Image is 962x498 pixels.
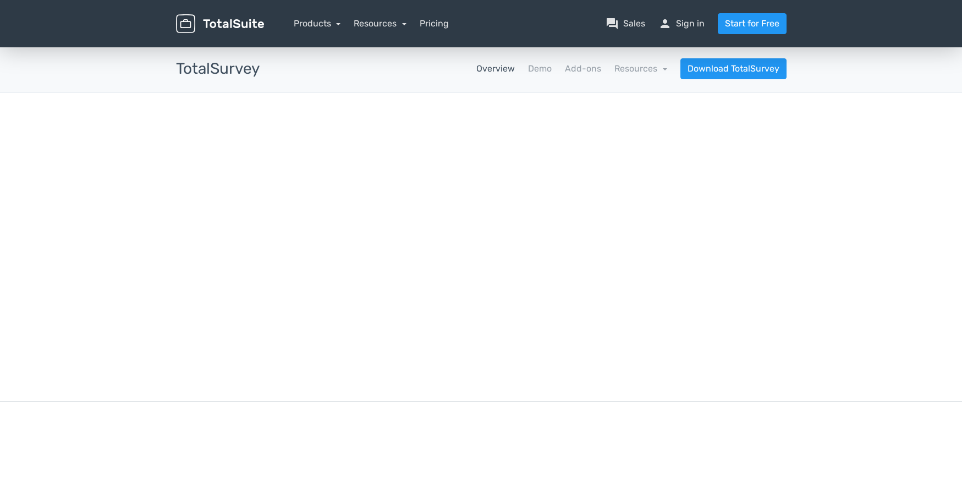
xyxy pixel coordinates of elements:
[606,17,645,30] a: question_answerSales
[658,17,672,30] span: person
[718,13,787,34] a: Start for Free
[614,63,667,74] a: Resources
[658,17,705,30] a: personSign in
[354,18,406,29] a: Resources
[176,61,260,78] h3: TotalSurvey
[476,62,515,75] a: Overview
[420,17,449,30] a: Pricing
[680,58,787,79] a: Download TotalSurvey
[176,14,264,34] img: TotalSuite for WordPress
[528,62,552,75] a: Demo
[606,17,619,30] span: question_answer
[294,18,341,29] a: Products
[565,62,601,75] a: Add-ons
